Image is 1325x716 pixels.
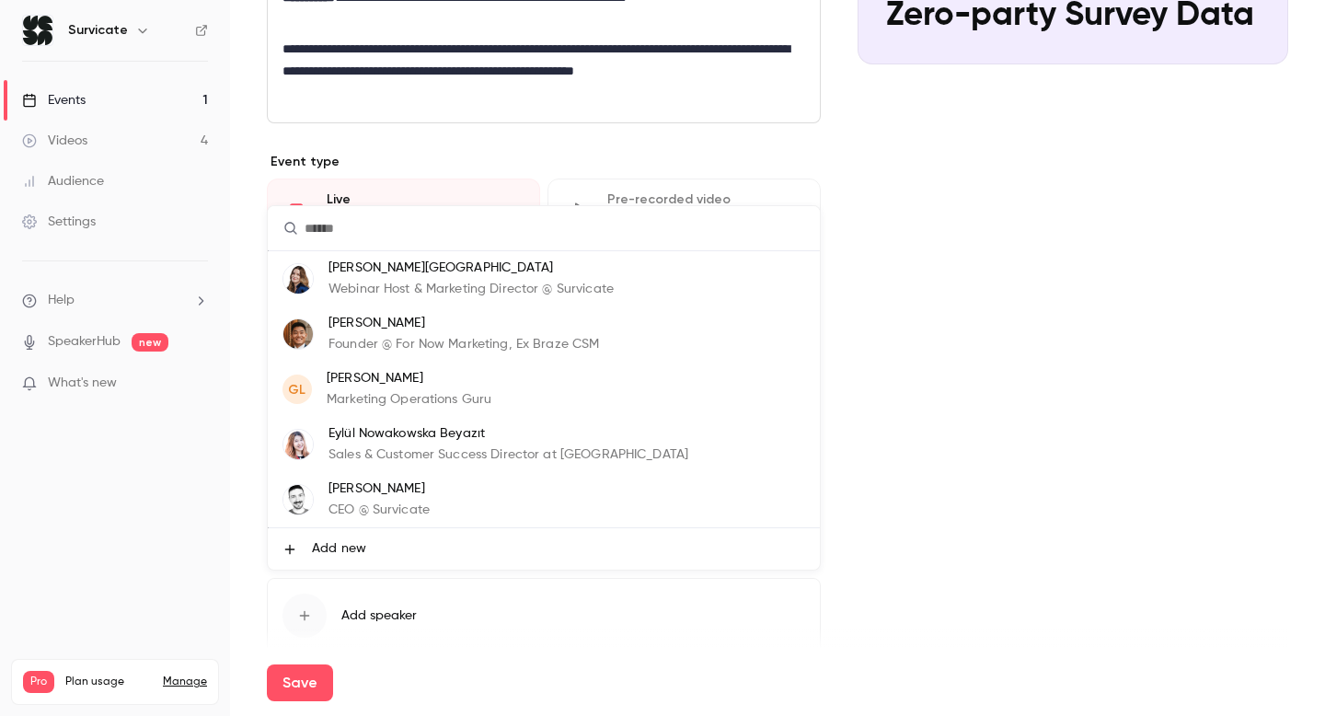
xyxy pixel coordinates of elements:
[328,314,599,333] p: [PERSON_NAME]
[327,369,491,388] p: [PERSON_NAME]
[328,280,614,299] p: Webinar Host & Marketing Director @ Survicate
[328,259,614,278] p: [PERSON_NAME][GEOGRAPHIC_DATA]
[312,539,366,559] span: Add new
[288,380,305,399] span: GL
[283,264,313,294] img: Barbara Derkowska-Podhajska
[328,424,688,444] p: Eylül Nowakowska Beyazıt
[283,485,313,514] img: Kamil Rejent
[328,335,599,354] p: Founder @ For Now Marketing, Ex Braze CSM
[328,501,430,520] p: CEO @ Survicate
[328,445,688,465] p: Sales & Customer Success Director at [GEOGRAPHIC_DATA]
[327,390,491,410] p: Marketing Operations Guru
[283,319,313,349] img: Allan Heo
[328,479,430,499] p: [PERSON_NAME]
[283,430,313,459] img: Eylül Nowakowska Beyazıt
